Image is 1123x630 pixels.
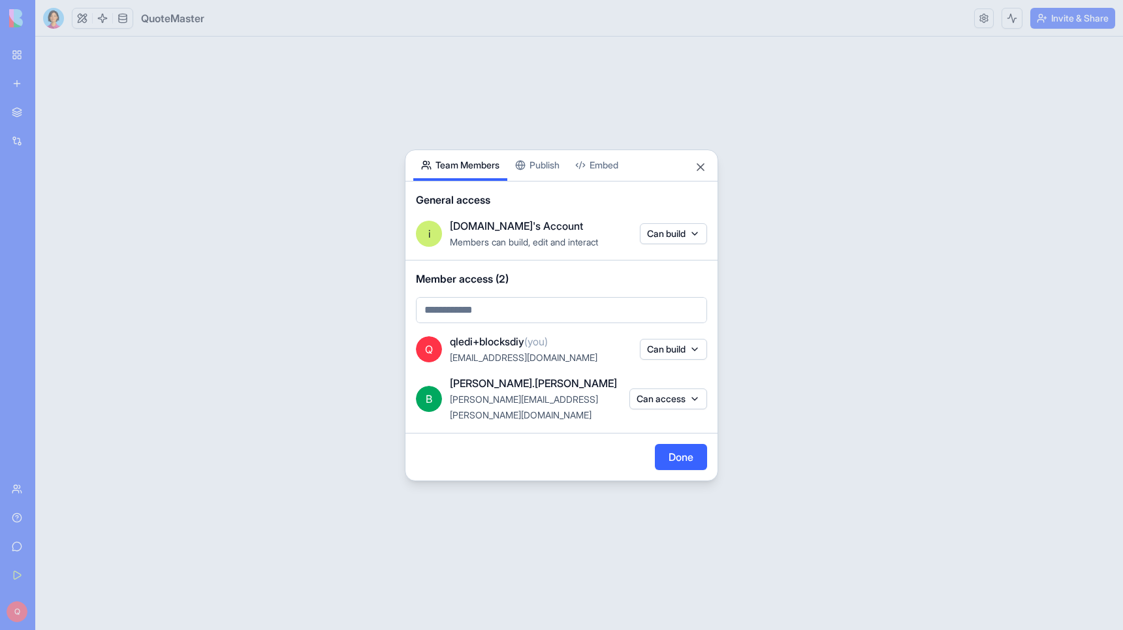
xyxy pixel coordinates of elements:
span: [PERSON_NAME].[PERSON_NAME] [450,375,617,391]
span: [PERSON_NAME][EMAIL_ADDRESS][PERSON_NAME][DOMAIN_NAME] [450,394,598,420]
button: Can build [640,339,707,360]
button: Can access [629,388,707,409]
button: Team Members [413,150,507,181]
button: Done [655,444,707,470]
button: Close [694,161,707,174]
span: [DOMAIN_NAME]'s Account [450,218,583,234]
button: Embed [567,150,626,181]
span: qledi+blocksdiy [450,334,548,349]
span: (you) [524,335,548,348]
span: General access [416,192,707,208]
span: i [428,226,430,242]
span: Members can build, edit and interact [450,236,598,247]
span: Member access (2) [416,271,707,287]
span: B [416,386,442,412]
span: [EMAIL_ADDRESS][DOMAIN_NAME] [450,352,597,363]
button: Can build [640,223,707,244]
button: Publish [507,150,567,181]
span: Q [416,336,442,362]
